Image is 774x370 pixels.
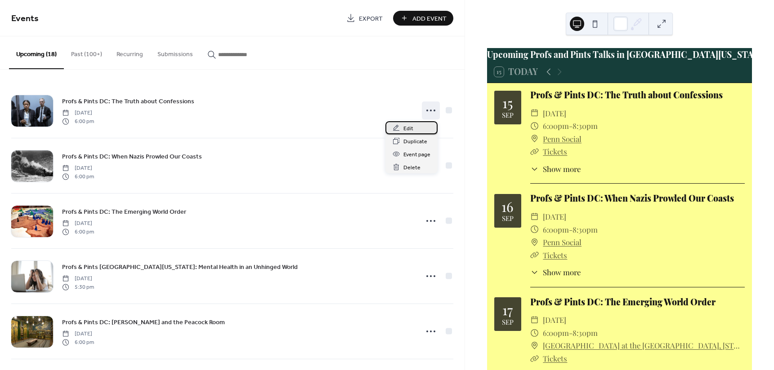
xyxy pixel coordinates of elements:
span: Profs & Pints DC: [PERSON_NAME] and the Peacock Room [62,318,225,327]
span: [DATE] [62,109,94,117]
div: ​ [530,249,539,262]
button: Submissions [150,36,200,68]
span: 6:00 pm [62,338,94,346]
span: 6:00pm [543,326,569,339]
div: ​ [530,119,539,132]
span: [DATE] [543,313,566,326]
div: ​ [530,313,539,326]
div: Sep [502,112,514,119]
div: 16 [501,200,514,213]
a: [GEOGRAPHIC_DATA] at the [GEOGRAPHIC_DATA], [STREET_ADDRESS][US_STATE][US_STATE] [543,339,745,352]
a: Profs & Pints DC: The Emerging World Order [530,296,716,308]
a: Profs & Pints DC: [PERSON_NAME] and the Peacock Room [62,317,225,327]
span: 8:30pm [573,326,598,339]
a: Tickets [543,146,567,156]
a: Profs & Pints [GEOGRAPHIC_DATA][US_STATE]: Mental Health in an Unhinged World [62,262,298,272]
span: [DATE] [62,220,94,228]
span: Events [11,10,39,27]
a: Penn Social [543,132,582,145]
span: Add Event [412,14,447,23]
span: 6:00 pm [62,228,94,236]
span: [DATE] [62,330,94,338]
span: [DATE] [62,164,94,172]
a: Export [340,11,389,26]
span: Profs & Pints DC: The Truth about Confessions [62,97,194,106]
button: ​Show more [530,267,581,278]
button: Add Event [393,11,453,26]
span: - [569,326,573,339]
a: Penn Social [543,236,582,249]
div: ​ [530,163,539,175]
span: 8:30pm [573,119,598,132]
span: Show more [543,163,581,175]
div: ​ [530,223,539,236]
a: Profs & Pints DC: When Nazis Prowled Our Coasts [530,192,734,204]
span: [DATE] [543,107,566,120]
a: Tickets [543,250,567,260]
span: [DATE] [62,275,94,283]
div: ​ [530,236,539,249]
a: Profs & Pints DC: The Emerging World Order [62,207,186,217]
div: Upcoming Profs and Pints Talks in [GEOGRAPHIC_DATA][US_STATE] [487,48,752,61]
span: 5:30 pm [62,283,94,291]
button: ​Show more [530,163,581,175]
span: Duplicate [403,137,427,146]
div: ​ [530,267,539,278]
div: ​ [530,352,539,365]
div: ​ [530,326,539,339]
button: Recurring [109,36,150,68]
span: [DATE] [543,210,566,223]
span: Show more [543,267,581,278]
span: Profs & Pints DC: The Emerging World Order [62,207,186,217]
span: 6:00pm [543,223,569,236]
button: Past (100+) [64,36,109,68]
div: ​ [530,132,539,145]
div: 15 [502,96,513,110]
a: Tickets [543,353,567,363]
div: ​ [530,145,539,158]
span: Delete [403,163,421,172]
div: ​ [530,339,539,352]
span: 6:00 pm [62,172,94,181]
span: Export [359,14,383,23]
a: Profs & Pints DC: The Truth about Confessions [530,89,723,101]
span: 6:00pm [543,119,569,132]
button: Upcoming (18) [9,36,64,69]
div: ​ [530,107,539,120]
div: Sep [502,319,514,326]
span: 8:30pm [573,223,598,236]
a: Profs & Pints DC: When Nazis Prowled Our Coasts [62,151,202,162]
span: Edit [403,124,413,133]
span: Profs & Pints [GEOGRAPHIC_DATA][US_STATE]: Mental Health in an Unhinged World [62,263,298,272]
span: - [569,223,573,236]
div: Sep [502,215,514,222]
span: - [569,119,573,132]
a: Profs & Pints DC: The Truth about Confessions [62,96,194,106]
span: 6:00 pm [62,117,94,125]
div: ​ [530,210,539,223]
span: Event page [403,150,430,159]
div: 17 [502,303,513,317]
